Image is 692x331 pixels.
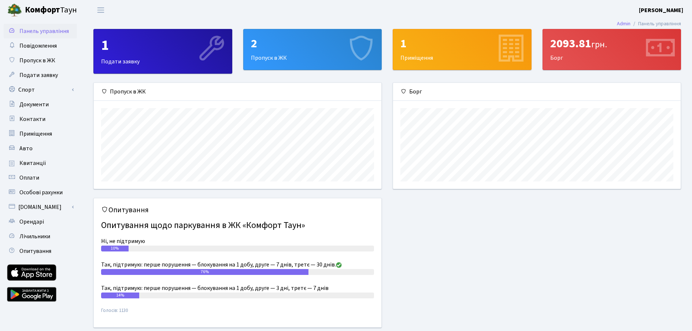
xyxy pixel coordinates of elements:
div: Так, підтримую: перше порушення — блокування на 1 добу, друге — 7 днів, третє — 30 днів. [101,260,374,269]
div: 14% [101,293,139,298]
a: Панель управління [4,24,77,38]
span: Квитанції [19,159,46,167]
a: 1Подати заявку [93,29,232,74]
a: Admin [617,20,630,27]
img: logo.png [7,3,22,18]
h4: Опитування щодо паркування в ЖК «Комфорт Таун» [101,217,374,234]
div: Борг [543,29,681,70]
a: Приміщення [4,126,77,141]
a: Орендарі [4,214,77,229]
a: Лічильники [4,229,77,244]
span: Особові рахунки [19,188,63,196]
a: Опитування [4,244,77,258]
span: Орендарі [19,218,44,226]
div: Приміщення [393,29,531,70]
a: Документи [4,97,77,112]
a: Особові рахунки [4,185,77,200]
a: Оплати [4,170,77,185]
div: Подати заявку [94,29,232,73]
h5: Опитування [101,206,374,214]
a: Пропуск в ЖК [4,53,77,68]
span: Авто [19,144,33,152]
a: [PERSON_NAME] [639,6,683,15]
nav: breadcrumb [606,16,692,32]
div: Так, підтримую: перше порушення — блокування на 1 добу, друге — 3 дні, третє — 7 днів [101,284,374,293]
span: Повідомлення [19,42,57,50]
span: Панель управління [19,27,69,35]
a: Повідомлення [4,38,77,53]
a: Авто [4,141,77,156]
li: Панель управління [630,20,681,28]
span: Лічильники [19,232,50,240]
a: 2Пропуск в ЖК [243,29,382,70]
div: 2 [251,37,374,51]
span: Подати заявку [19,71,58,79]
span: Контакти [19,115,45,123]
a: [DOMAIN_NAME] [4,200,77,214]
a: 1Приміщення [393,29,532,70]
a: Подати заявку [4,68,77,82]
b: Комфорт [25,4,60,16]
div: Пропуск в ЖК [94,83,381,101]
small: Голосів: 1130 [101,307,374,320]
a: Спорт [4,82,77,97]
button: Переключити навігацію [92,4,110,16]
div: 2093.81 [550,37,674,51]
a: Контакти [4,112,77,126]
span: Оплати [19,174,39,182]
span: Опитування [19,247,51,255]
span: Документи [19,100,49,109]
span: Таун [25,4,77,16]
span: Приміщення [19,130,52,138]
span: грн. [591,38,607,51]
div: 76% [101,269,308,275]
span: Пропуск в ЖК [19,56,55,65]
div: Борг [393,83,681,101]
div: Ні, не підтримую [101,237,374,246]
div: 1 [101,37,225,54]
div: 10% [101,246,129,251]
div: Пропуск в ЖК [244,29,382,70]
b: [PERSON_NAME] [639,6,683,14]
div: 1 [400,37,524,51]
a: Квитанції [4,156,77,170]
